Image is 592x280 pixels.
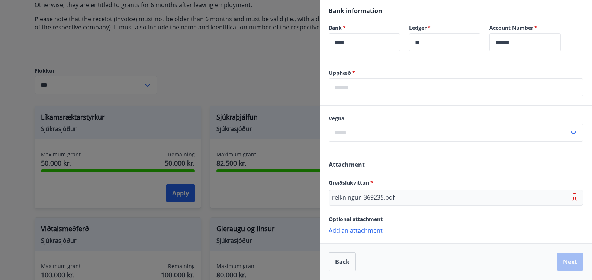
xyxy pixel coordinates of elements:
div: Upphæð [329,78,583,96]
span: Optional attachment [329,216,383,223]
label: Vegna [329,115,583,122]
p: Add an attachment [329,226,583,234]
span: Bank information [329,7,382,15]
span: Attachment [329,160,365,169]
p: reikningur_369235.pdf [332,193,395,202]
label: Account Number [489,24,561,32]
span: Greiðslukvittun [329,179,373,186]
label: Ledger [409,24,480,32]
button: Back [329,252,356,271]
label: Upphæð [329,69,583,77]
label: Bank [329,24,400,32]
